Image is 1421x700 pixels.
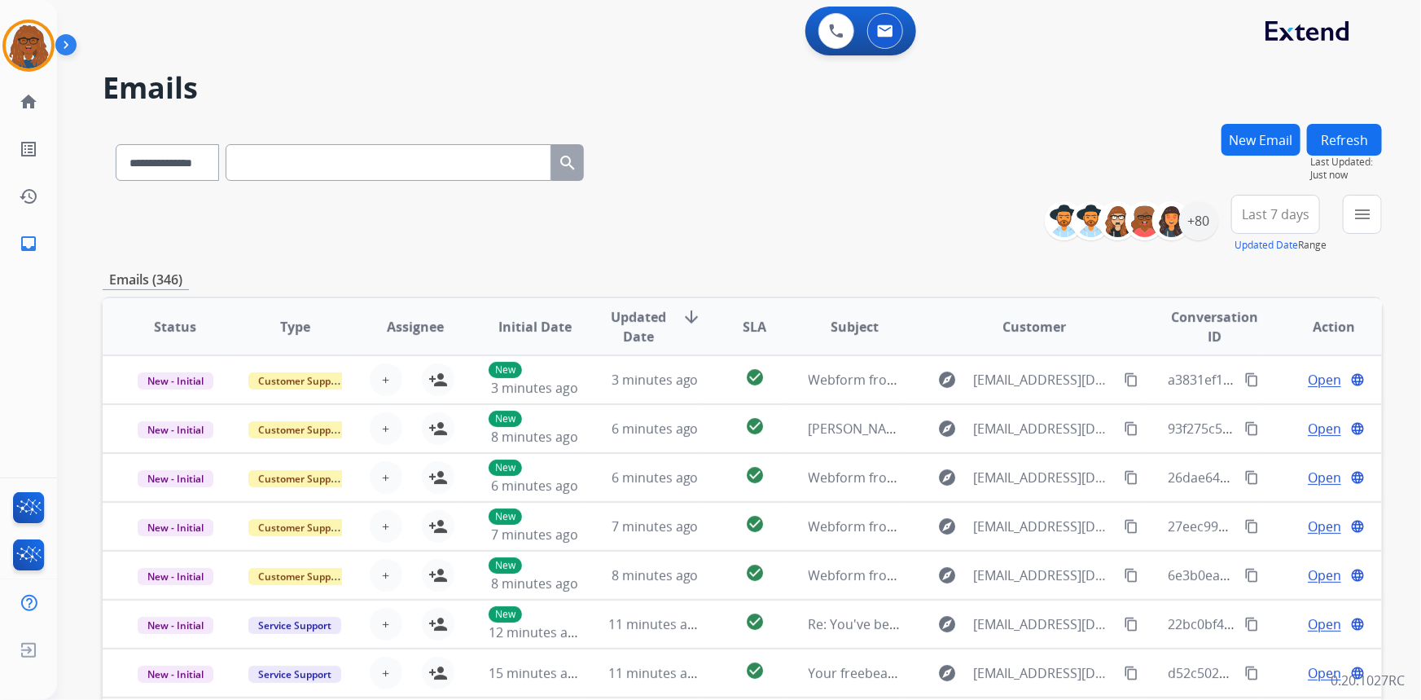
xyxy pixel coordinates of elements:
[1242,211,1309,218] span: Last 7 days
[489,508,522,525] p: New
[974,517,1116,536] span: [EMAIL_ADDRESS][DOMAIN_NAME]
[489,460,522,476] p: New
[370,461,402,494] button: +
[428,468,448,487] mat-icon: person_add
[1353,205,1372,224] mat-icon: menu
[745,661,765,680] mat-icon: check_circle
[1124,372,1138,387] mat-icon: content_copy
[19,187,38,206] mat-icon: history
[1310,169,1382,182] span: Just now
[1003,317,1067,337] span: Customer
[1308,663,1341,683] span: Open
[1235,239,1298,252] button: Updated Date
[1244,666,1259,680] mat-icon: content_copy
[1244,470,1259,485] mat-icon: content_copy
[1331,671,1405,690] p: 0.20.1027RC
[1244,421,1259,436] mat-icon: content_copy
[370,510,402,543] button: +
[248,519,354,536] span: Customer Support
[1168,566,1417,584] span: 6e3b0ea7-7592-4748-8a3a-72f1abc26d9e
[938,517,958,536] mat-icon: explore
[248,666,341,683] span: Service Support
[248,470,354,487] span: Customer Support
[370,608,402,641] button: +
[498,317,572,337] span: Initial Date
[428,419,448,438] mat-icon: person_add
[1168,615,1407,633] span: 22bc0bf4-e5e6-4a4f-9a8f-b4e677f1e7e9
[103,270,189,290] p: Emails (346)
[19,92,38,112] mat-icon: home
[491,526,578,544] span: 7 minutes ago
[974,468,1116,487] span: [EMAIL_ADDRESS][DOMAIN_NAME]
[608,307,669,346] span: Updated Date
[248,568,354,585] span: Customer Support
[1244,519,1259,534] mat-icon: content_copy
[938,370,958,390] mat-icon: explore
[745,465,765,485] mat-icon: check_circle
[1244,568,1259,583] mat-icon: content_copy
[138,372,213,390] span: New - Initial
[1168,307,1261,346] span: Conversation ID
[612,420,699,438] span: 6 minutes ago
[1168,371,1409,389] span: a3831ef1-6d5c-4f3a-9e57-7143adc49f65
[489,664,583,682] span: 15 minutes ago
[1231,195,1320,234] button: Last 7 days
[938,663,958,683] mat-icon: explore
[1308,614,1341,634] span: Open
[428,370,448,390] mat-icon: person_add
[138,421,213,438] span: New - Initial
[1308,370,1341,390] span: Open
[558,153,577,173] mat-icon: search
[1124,568,1138,583] mat-icon: content_copy
[489,623,583,641] span: 12 minutes ago
[1124,617,1138,632] mat-icon: content_copy
[1124,470,1138,485] mat-icon: content_copy
[1310,156,1382,169] span: Last Updated:
[1350,568,1365,583] mat-icon: language
[1308,419,1341,438] span: Open
[831,317,879,337] span: Subject
[1350,666,1365,680] mat-icon: language
[491,428,578,446] span: 8 minutes ago
[138,666,213,683] span: New - Initial
[491,379,578,397] span: 3 minutes ago
[745,514,765,534] mat-icon: check_circle
[974,663,1116,683] span: [EMAIL_ADDRESS][DOMAIN_NAME]
[1308,566,1341,585] span: Open
[974,614,1116,634] span: [EMAIL_ADDRESS][DOMAIN_NAME]
[382,663,389,683] span: +
[1308,468,1341,487] span: Open
[382,370,389,390] span: +
[608,664,703,682] span: 11 minutes ago
[248,421,354,438] span: Customer Support
[1235,238,1327,252] span: Range
[428,614,448,634] mat-icon: person_add
[809,566,1178,584] span: Webform from [EMAIL_ADDRESS][DOMAIN_NAME] on [DATE]
[489,606,522,623] p: New
[809,420,982,438] span: [PERSON_NAME] Claim Issue
[428,663,448,683] mat-icon: person_add
[612,371,699,389] span: 3 minutes ago
[612,517,699,535] span: 7 minutes ago
[809,469,1178,486] span: Webform from [EMAIL_ADDRESS][DOMAIN_NAME] on [DATE]
[1350,519,1365,534] mat-icon: language
[1179,201,1218,240] div: +80
[248,617,341,634] span: Service Support
[974,566,1116,585] span: [EMAIL_ADDRESS][DOMAIN_NAME]
[809,371,1178,389] span: Webform from [EMAIL_ADDRESS][DOMAIN_NAME] on [DATE]
[1350,372,1365,387] mat-icon: language
[743,317,766,337] span: SLA
[1308,517,1341,536] span: Open
[809,615,1337,633] span: Re: You've been assigned a new service order: 656df15b-4a70-47c3-84ef-48271784cc84
[1124,421,1138,436] mat-icon: content_copy
[1124,519,1138,534] mat-icon: content_copy
[974,370,1116,390] span: [EMAIL_ADDRESS][DOMAIN_NAME]
[138,519,213,536] span: New - Initial
[1244,617,1259,632] mat-icon: content_copy
[745,368,765,387] mat-icon: check_circle
[489,557,522,574] p: New
[1307,124,1382,156] button: Refresh
[19,234,38,253] mat-icon: inbox
[1168,420,1410,438] span: 93f275c5-8e88-40bc-ae51-54f59e7c4222
[612,469,699,486] span: 6 minutes ago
